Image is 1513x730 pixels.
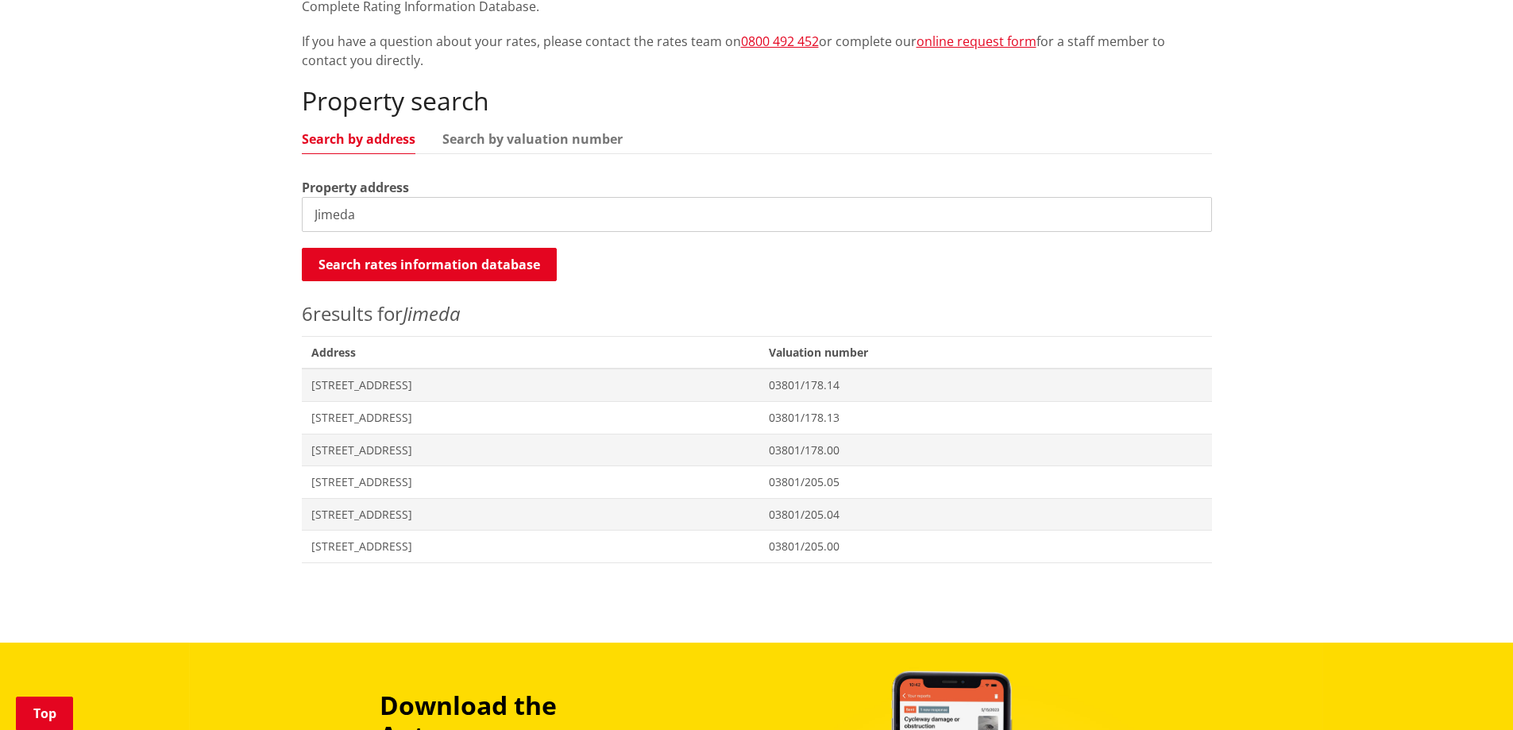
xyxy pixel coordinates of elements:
a: [STREET_ADDRESS] 03801/205.05 [302,466,1212,499]
p: If you have a question about your rates, please contact the rates team on or complete our for a s... [302,32,1212,70]
a: 0800 492 452 [741,33,819,50]
span: 03801/205.05 [769,474,1202,490]
span: [STREET_ADDRESS] [311,507,751,523]
span: [STREET_ADDRESS] [311,539,751,554]
h2: Property search [302,86,1212,116]
label: Property address [302,178,409,197]
span: [STREET_ADDRESS] [311,377,751,393]
p: results for [302,299,1212,328]
a: [STREET_ADDRESS] 03801/178.13 [302,401,1212,434]
span: [STREET_ADDRESS] [311,410,751,426]
a: Search by address [302,133,415,145]
em: Jimeda [403,300,461,326]
a: online request form [917,33,1036,50]
span: 03801/178.00 [769,442,1202,458]
iframe: Messenger Launcher [1440,663,1497,720]
span: [STREET_ADDRESS] [311,474,751,490]
input: e.g. Duke Street NGARUAWAHIA [302,197,1212,232]
a: [STREET_ADDRESS] 03801/178.14 [302,369,1212,401]
a: Search by valuation number [442,133,623,145]
a: Top [16,697,73,730]
span: Valuation number [759,336,1211,369]
button: Search rates information database [302,248,557,281]
a: [STREET_ADDRESS] 03801/205.00 [302,531,1212,563]
span: Address [302,336,760,369]
span: 03801/178.13 [769,410,1202,426]
a: [STREET_ADDRESS] 03801/178.00 [302,434,1212,466]
span: 03801/178.14 [769,377,1202,393]
span: 6 [302,300,313,326]
span: 03801/205.04 [769,507,1202,523]
span: [STREET_ADDRESS] [311,442,751,458]
a: [STREET_ADDRESS] 03801/205.04 [302,498,1212,531]
span: 03801/205.00 [769,539,1202,554]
